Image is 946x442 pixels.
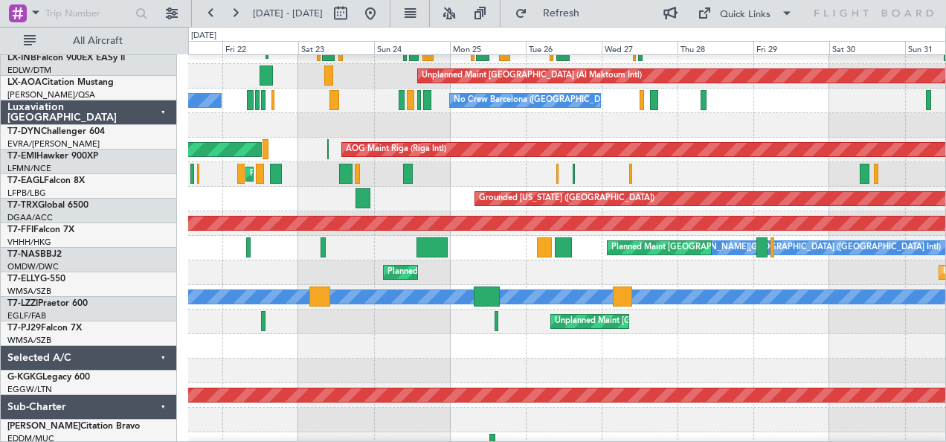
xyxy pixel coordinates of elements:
[253,7,323,20] span: [DATE] - [DATE]
[250,163,374,185] div: Planned Maint [PERSON_NAME]
[7,127,41,136] span: T7-DYN
[7,212,53,223] a: DGAA/ACC
[555,310,799,333] div: Unplanned Maint [GEOGRAPHIC_DATA] ([GEOGRAPHIC_DATA])
[7,225,74,234] a: T7-FFIFalcon 7X
[7,225,33,234] span: T7-FFI
[7,250,40,259] span: T7-NAS
[346,138,446,161] div: AOG Maint Riga (Riga Intl)
[479,188,654,210] div: Grounded [US_STATE] ([GEOGRAPHIC_DATA])
[530,8,593,19] span: Refresh
[7,237,51,248] a: VHHH/HKG
[7,335,51,346] a: WMSA/SZB
[450,41,526,54] div: Mon 25
[422,65,642,87] div: Unplanned Maint [GEOGRAPHIC_DATA] (Al Maktoum Intl)
[829,41,905,54] div: Sat 30
[690,1,800,25] button: Quick Links
[7,261,59,272] a: OMDW/DWC
[7,324,82,333] a: T7-PJ29Falcon 7X
[7,250,62,259] a: T7-NASBBJ2
[16,29,161,53] button: All Aircraft
[222,41,298,54] div: Fri 22
[7,373,90,382] a: G-KGKGLegacy 600
[7,310,46,321] a: EGLF/FAB
[7,54,36,63] span: LX-INB
[720,7,770,22] div: Quick Links
[7,152,98,161] a: T7-EMIHawker 900XP
[681,237,941,259] div: [PERSON_NAME][GEOGRAPHIC_DATA] ([GEOGRAPHIC_DATA] Intl)
[7,163,51,174] a: LFMN/NCE
[298,41,374,54] div: Sat 23
[7,188,46,199] a: LFPB/LBG
[7,299,38,308] span: T7-LZZI
[753,41,829,54] div: Fri 29
[39,36,157,46] span: All Aircraft
[508,1,597,25] button: Refresh
[387,261,555,284] div: Planned Maint Abuja ([PERSON_NAME] Intl)
[7,422,80,431] span: [PERSON_NAME]
[7,176,44,185] span: T7-EAGL
[7,275,40,284] span: T7-ELLY
[7,78,114,87] a: LX-AOACitation Mustang
[678,41,753,54] div: Thu 28
[7,89,95,100] a: [PERSON_NAME]/QSA
[7,152,36,161] span: T7-EMI
[191,30,216,42] div: [DATE]
[7,78,42,87] span: LX-AOA
[602,41,678,54] div: Wed 27
[611,237,860,259] div: Planned Maint [GEOGRAPHIC_DATA] ([GEOGRAPHIC_DATA] Intl)
[7,299,88,308] a: T7-LZZIPraetor 600
[45,2,131,25] input: Trip Number
[7,138,100,150] a: EVRA/[PERSON_NAME]
[7,324,41,333] span: T7-PJ29
[7,54,125,63] a: LX-INBFalcon 900EX EASy II
[7,275,65,284] a: T7-ELLYG-550
[7,384,52,395] a: EGGW/LTN
[7,422,140,431] a: [PERSON_NAME]Citation Bravo
[454,89,620,112] div: No Crew Barcelona ([GEOGRAPHIC_DATA])
[7,201,38,210] span: T7-TRX
[7,373,42,382] span: G-KGKG
[7,286,51,297] a: WMSA/SZB
[7,176,85,185] a: T7-EAGLFalcon 8X
[7,127,105,136] a: T7-DYNChallenger 604
[7,65,51,76] a: EDLW/DTM
[526,41,602,54] div: Tue 26
[7,201,89,210] a: T7-TRXGlobal 6500
[374,41,450,54] div: Sun 24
